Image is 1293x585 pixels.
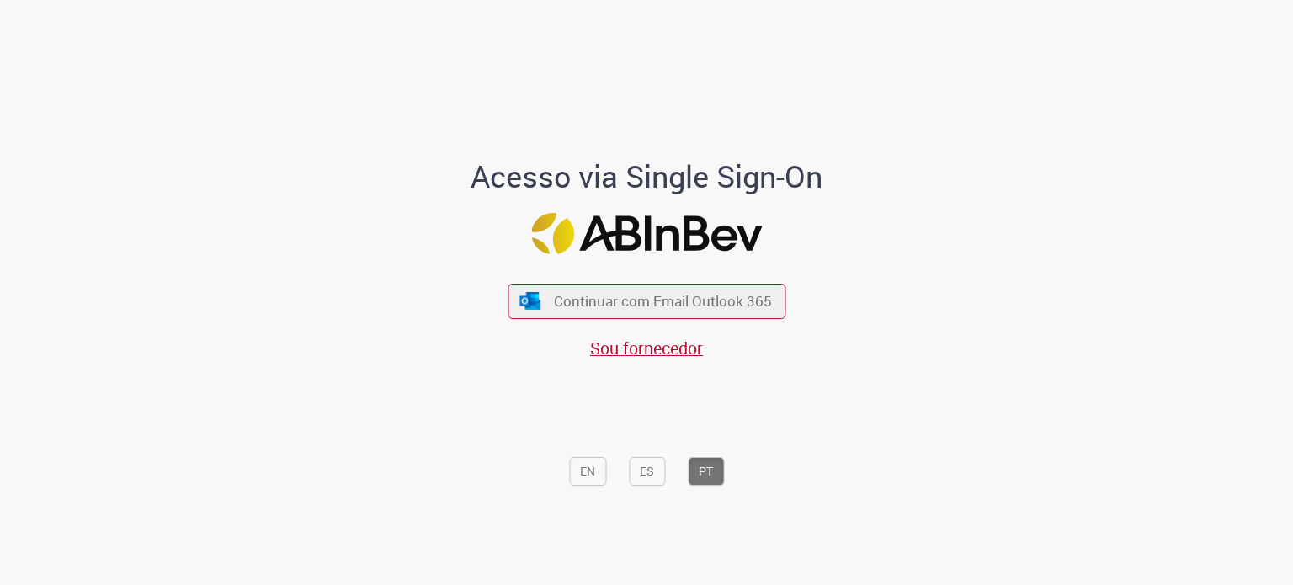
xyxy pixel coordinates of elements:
span: Continuar com Email Outlook 365 [554,291,772,311]
button: PT [688,457,724,486]
a: Sou fornecedor [590,337,703,359]
button: ES [629,457,665,486]
button: ícone Azure/Microsoft 360 Continuar com Email Outlook 365 [508,284,785,318]
img: Logo ABInBev [531,213,762,254]
img: ícone Azure/Microsoft 360 [519,292,542,310]
button: EN [569,457,606,486]
h1: Acesso via Single Sign-On [413,160,881,194]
